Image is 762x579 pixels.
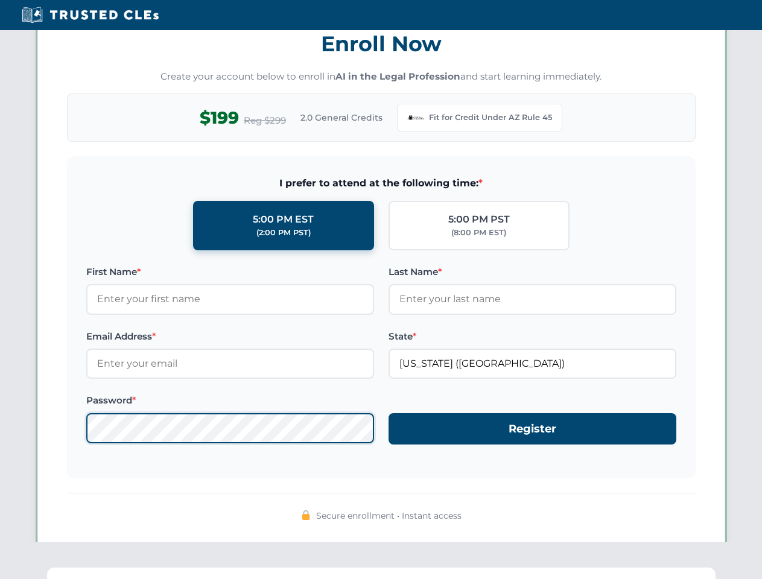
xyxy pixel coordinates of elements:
div: 5:00 PM PST [448,212,510,227]
label: Password [86,393,374,408]
div: 5:00 PM EST [253,212,314,227]
span: Reg $299 [244,113,286,128]
span: Fit for Credit Under AZ Rule 45 [429,112,552,124]
div: (8:00 PM EST) [451,227,506,239]
p: Create your account below to enroll in and start learning immediately. [67,70,696,84]
strong: AI in the Legal Profession [335,71,460,82]
label: State [389,329,676,344]
img: 🔒 [301,510,311,520]
input: Enter your last name [389,284,676,314]
span: $199 [200,104,239,131]
span: Secure enrollment • Instant access [316,509,462,522]
img: Trusted CLEs [18,6,162,24]
label: First Name [86,265,374,279]
input: Arizona (AZ) [389,349,676,379]
input: Enter your first name [86,284,374,314]
span: 2.0 General Credits [300,111,383,124]
h3: Enroll Now [67,25,696,63]
label: Email Address [86,329,374,344]
button: Register [389,413,676,445]
img: Arizona Bar [407,109,424,126]
div: (2:00 PM PST) [256,227,311,239]
label: Last Name [389,265,676,279]
span: I prefer to attend at the following time: [86,176,676,191]
input: Enter your email [86,349,374,379]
